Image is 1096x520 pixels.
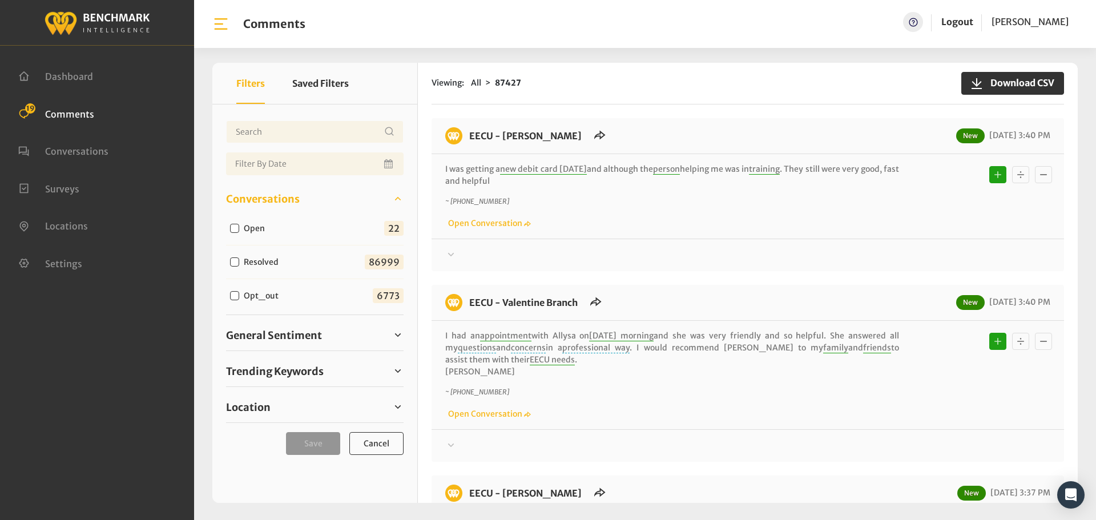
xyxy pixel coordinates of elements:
a: Logout [941,12,973,32]
span: new debit card [DATE] [500,164,586,175]
a: Locations [18,219,88,231]
input: Resolved [230,257,239,267]
a: Trending Keywords [226,362,404,380]
span: professional way [562,342,630,353]
span: questions [458,342,496,353]
img: benchmark [445,485,462,502]
img: bar [212,15,229,33]
span: Comments [45,108,94,119]
span: concerns [511,342,546,353]
input: Username [226,120,404,143]
a: Conversations [226,190,404,207]
span: Settings [45,257,82,269]
span: 86999 [365,255,404,269]
span: Trending Keywords [226,364,324,379]
div: Basic example [986,330,1055,353]
span: Conversations [226,191,300,207]
span: [DATE] morning [589,330,654,341]
span: Locations [45,220,88,232]
span: appointment [480,330,531,341]
p: I was getting a and although the helping me was in . They still were very good, fast and helpful [445,163,899,187]
span: Surveys [45,183,79,194]
span: Download CSV [984,76,1054,90]
input: Open [230,224,239,233]
a: [PERSON_NAME] [992,12,1069,32]
a: Logout [941,16,973,27]
span: 6773 [373,288,404,303]
span: 19 [25,103,35,114]
a: EECU - Valentine Branch [469,297,578,308]
span: EECU needs [530,354,575,365]
button: Cancel [349,432,404,455]
a: Open Conversation [445,409,531,419]
div: Basic example [986,163,1055,186]
h6: EECU - Demaree Branch [462,485,589,502]
a: Location [226,398,404,416]
span: Conversations [45,146,108,157]
span: Dashboard [45,71,93,82]
i: ~ [PHONE_NUMBER] [445,388,509,396]
label: Open [240,223,274,235]
h1: Comments [243,17,305,31]
span: training [749,164,780,175]
a: Comments 19 [18,107,94,119]
a: EECU - [PERSON_NAME] [469,130,582,142]
a: Settings [18,257,82,268]
div: Open Intercom Messenger [1057,481,1085,509]
a: Dashboard [18,70,93,81]
p: I had an with Allysa on and she was very friendly and so helpful. She answered all my and in a . ... [445,330,899,378]
label: Resolved [240,256,288,268]
span: [DATE] 3:40 PM [986,297,1050,307]
button: Download CSV [961,72,1064,95]
span: New [956,295,985,310]
a: Open Conversation [445,218,531,228]
strong: 87427 [495,78,521,88]
span: friends [863,342,891,353]
a: EECU - [PERSON_NAME] [469,487,582,499]
button: Open Calendar [382,152,397,175]
span: Location [226,400,271,415]
span: New [956,128,985,143]
span: Viewing: [432,77,464,89]
span: [DATE] 3:37 PM [988,487,1050,498]
input: Date range input field [226,152,404,175]
button: Saved Filters [292,63,349,104]
span: 22 [384,221,404,236]
input: Opt_out [230,291,239,300]
a: Conversations [18,144,108,156]
span: [DATE] 3:40 PM [986,130,1050,140]
h6: EECU - Valentine Branch [462,294,585,311]
span: General Sentiment [226,328,322,343]
img: benchmark [445,294,462,311]
h6: EECU - Clovis West [462,127,589,144]
img: benchmark [445,127,462,144]
button: Filters [236,63,265,104]
span: All [471,78,481,88]
i: ~ [PHONE_NUMBER] [445,197,509,205]
span: family [823,342,848,353]
span: [PERSON_NAME] [992,16,1069,27]
span: New [957,486,986,501]
a: Surveys [18,182,79,194]
img: benchmark [44,9,150,37]
a: General Sentiment [226,326,404,344]
label: Opt_out [240,290,288,302]
span: person [653,164,680,175]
